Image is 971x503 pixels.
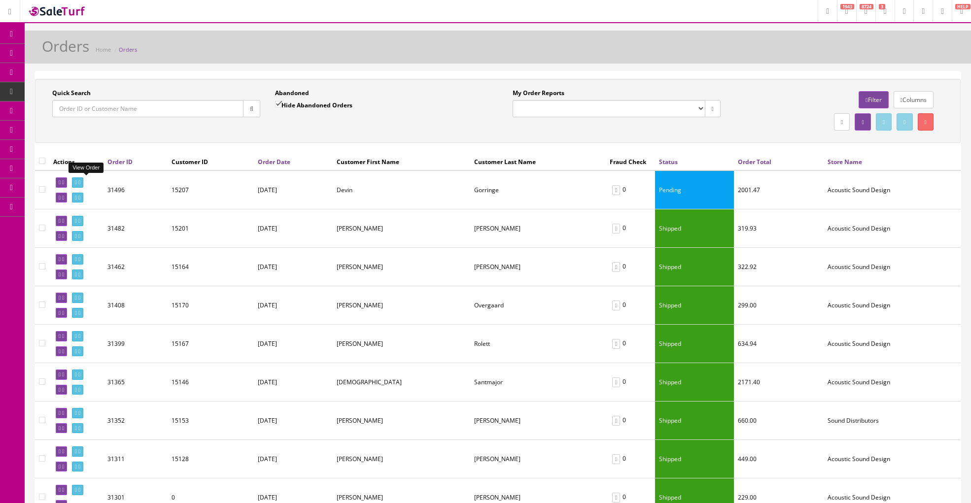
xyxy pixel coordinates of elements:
[254,363,333,402] td: [DATE]
[470,363,606,402] td: Santmajor
[168,440,254,478] td: 15128
[470,209,606,248] td: kennedy
[168,286,254,325] td: 15170
[254,170,333,209] td: [DATE]
[734,402,824,440] td: 660.00
[333,440,470,478] td: Conner
[659,158,678,166] a: Status
[104,248,168,286] td: 31462
[168,363,254,402] td: 15146
[840,4,854,9] span: 1943
[470,402,606,440] td: DeSimone
[168,248,254,286] td: 15164
[470,170,606,209] td: Gorringe
[606,440,655,478] td: 0
[655,248,734,286] td: Shipped
[52,89,91,98] label: Quick Search
[860,4,873,9] span: 8724
[606,153,655,170] th: Fraud Check
[333,248,470,286] td: Robert
[734,286,824,325] td: 299.00
[655,440,734,478] td: Shipped
[104,325,168,363] td: 31399
[606,286,655,325] td: 0
[49,153,104,170] th: Actions
[655,363,734,402] td: Shipped
[333,153,470,170] th: Customer First Name
[655,209,734,248] td: Shipped
[828,158,862,166] a: Store Name
[734,325,824,363] td: 634.94
[824,170,961,209] td: Acoustic Sound Design
[606,325,655,363] td: 0
[955,4,971,9] span: HELP
[470,440,606,478] td: Erwin
[824,402,961,440] td: Sound Distributors
[824,209,961,248] td: Acoustic Sound Design
[254,286,333,325] td: [DATE]
[333,325,470,363] td: Jason
[168,325,254,363] td: 15167
[824,440,961,478] td: Acoustic Sound Design
[824,248,961,286] td: Acoustic Sound Design
[254,209,333,248] td: [DATE]
[513,89,564,98] label: My Order Reports
[104,402,168,440] td: 31352
[606,248,655,286] td: 0
[333,363,470,402] td: Sharan
[655,325,734,363] td: Shipped
[96,46,111,53] a: Home
[470,325,606,363] td: Rolett
[28,4,87,18] img: SaleTurf
[258,158,290,166] a: Order Date
[168,209,254,248] td: 15201
[52,100,243,117] input: Order ID or Customer Name
[655,170,734,209] td: Pending
[104,286,168,325] td: 31408
[104,209,168,248] td: 31482
[275,101,281,107] input: Hide Abandoned Orders
[69,163,104,173] div: View Order
[734,209,824,248] td: 319.93
[738,158,771,166] a: Order Total
[470,153,606,170] th: Customer Last Name
[168,402,254,440] td: 15153
[254,325,333,363] td: [DATE]
[275,89,309,98] label: Abandoned
[42,38,89,54] h1: Orders
[606,170,655,209] td: 0
[606,402,655,440] td: 0
[734,440,824,478] td: 449.00
[824,325,961,363] td: Acoustic Sound Design
[104,440,168,478] td: 31311
[333,286,470,325] td: Gary
[333,209,470,248] td: michael
[333,170,470,209] td: Devin
[168,170,254,209] td: 15207
[168,153,254,170] th: Customer ID
[107,158,133,166] a: Order ID
[606,209,655,248] td: 0
[655,402,734,440] td: Shipped
[734,363,824,402] td: 2171.40
[655,286,734,325] td: Shipped
[734,170,824,209] td: 2001.47
[104,363,168,402] td: 31365
[254,440,333,478] td: [DATE]
[470,286,606,325] td: Overgaard
[333,402,470,440] td: Darren
[254,402,333,440] td: [DATE]
[859,91,888,108] a: Filter
[104,170,168,209] td: 31496
[119,46,137,53] a: Orders
[894,91,934,108] a: Columns
[254,248,333,286] td: [DATE]
[470,248,606,286] td: Krysinsky
[879,4,885,9] span: 3
[734,248,824,286] td: 322.92
[824,286,961,325] td: Acoustic Sound Design
[275,100,352,110] label: Hide Abandoned Orders
[606,363,655,402] td: 0
[824,363,961,402] td: Acoustic Sound Design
